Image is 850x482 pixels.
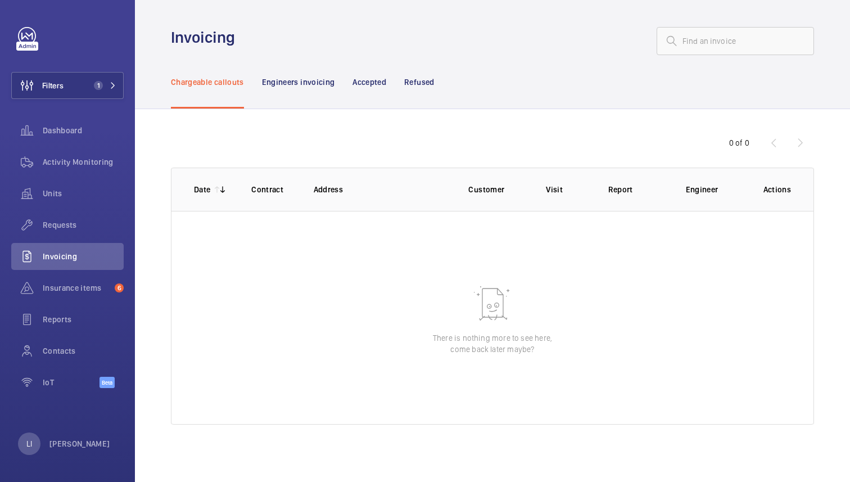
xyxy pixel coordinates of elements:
[100,377,115,388] span: Beta
[171,27,242,48] h1: Invoicing
[251,184,295,195] p: Contract
[43,251,124,262] span: Invoicing
[194,184,210,195] p: Date
[352,76,386,88] p: Accepted
[42,80,64,91] span: Filters
[608,184,668,195] p: Report
[11,72,124,99] button: Filters1
[729,137,749,148] div: 0 of 0
[43,188,124,199] span: Units
[43,156,124,168] span: Activity Monitoring
[433,332,552,355] p: There is nothing more to see here, come back later maybe?
[26,438,32,449] p: LI
[546,184,590,195] p: Visit
[657,27,814,55] input: Find an invoice
[404,76,434,88] p: Refused
[686,184,745,195] p: Engineer
[468,184,528,195] p: Customer
[43,219,124,231] span: Requests
[43,125,124,136] span: Dashboard
[171,76,244,88] p: Chargeable callouts
[115,283,124,292] span: 6
[43,282,110,294] span: Insurance items
[262,76,335,88] p: Engineers invoicing
[43,377,100,388] span: IoT
[43,345,124,357] span: Contacts
[763,184,791,195] p: Actions
[43,314,124,325] span: Reports
[94,81,103,90] span: 1
[314,184,451,195] p: Address
[49,438,110,449] p: [PERSON_NAME]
